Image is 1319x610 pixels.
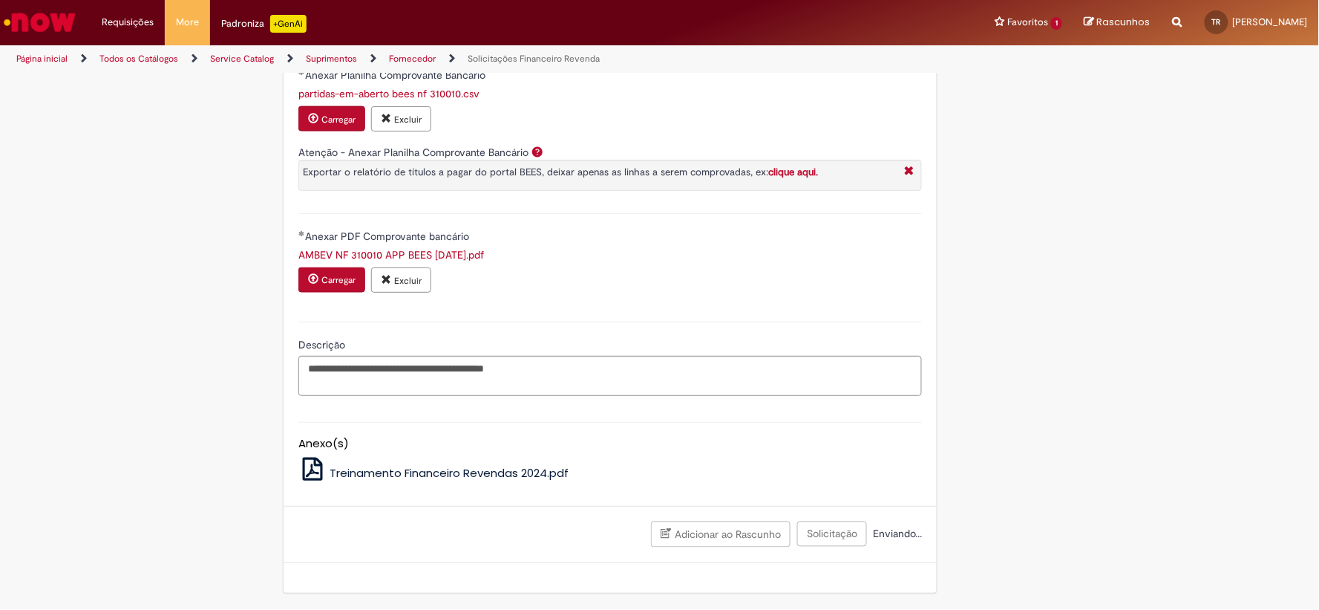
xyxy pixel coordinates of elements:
[298,106,365,132] button: Carregar anexo de Anexar Planilha Comprovante Bancário Required
[870,527,922,540] span: Enviando...
[321,275,356,287] small: Carregar
[1233,16,1308,28] span: [PERSON_NAME]
[1,7,78,37] img: ServiceNow
[468,53,600,65] a: Solicitações Financeiro Revenda
[394,275,422,287] small: Excluir
[321,114,356,126] small: Carregar
[298,338,348,351] span: Descrição
[298,267,365,293] button: Carregar anexo de Anexar PDF Comprovante bancário Required
[298,248,484,262] a: Download de AMBEV NF 310010 APP BEES SET 2025.pdf
[298,87,480,100] a: Download de partidas-em-aberto bees nf 310010.csv
[298,230,305,236] span: Obrigatório Preenchido
[389,53,436,65] a: Fornecedor
[900,164,917,180] i: Fechar More information Por question_atencao_comprovante_bancario
[102,15,154,30] span: Requisições
[298,438,922,450] h5: Anexo(s)
[1097,15,1151,29] span: Rascunhos
[99,53,178,65] a: Todos os Catálogos
[1007,15,1048,30] span: Favoritos
[371,267,431,293] button: Excluir anexo AMBEV NF 310010 APP BEES SET 2025.pdf
[298,146,528,159] label: Atenção - Anexar Planilha Comprovante Bancário
[371,106,431,132] button: Excluir anexo partidas-em-aberto bees nf 310010.csv
[305,230,472,243] span: Anexar PDF Comprovante bancário
[1084,16,1151,30] a: Rascunhos
[270,15,307,33] p: +GenAi
[330,465,569,481] span: Treinamento Financeiro Revendas 2024.pdf
[210,53,274,65] a: Service Catalog
[11,45,868,73] ul: Trilhas de página
[768,166,818,178] a: clique aqui.
[176,15,199,30] span: More
[298,356,922,396] textarea: Descrição
[305,68,488,82] span: Anexar Planilha Comprovante Bancário
[528,146,546,158] span: Ajuda para Atenção - Anexar Planilha Comprovante Bancário
[303,166,818,178] span: Exportar o relatório de títulos a pagar do portal BEES, deixar apenas as linhas a serem comprovad...
[1212,17,1221,27] span: TR
[298,69,305,75] span: Obrigatório Preenchido
[306,53,357,65] a: Suprimentos
[394,114,422,126] small: Excluir
[1051,17,1062,30] span: 1
[298,465,569,481] a: Treinamento Financeiro Revendas 2024.pdf
[16,53,68,65] a: Página inicial
[221,15,307,33] div: Padroniza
